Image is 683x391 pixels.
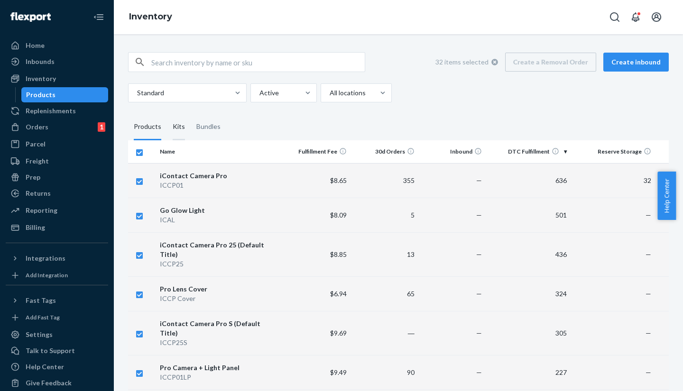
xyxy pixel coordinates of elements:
[486,140,570,163] th: DTC Fulfillment
[646,329,651,337] span: —
[26,254,65,263] div: Integrations
[26,223,45,232] div: Billing
[571,163,655,198] td: 32
[26,189,51,198] div: Returns
[330,176,347,184] span: $8.65
[6,203,108,218] a: Reporting
[6,327,108,342] a: Settings
[89,8,108,27] button: Close Navigation
[26,106,76,116] div: Replenishments
[486,232,570,276] td: 436
[160,338,279,347] div: ICCP25S
[6,186,108,201] a: Returns
[476,368,482,376] span: —
[258,88,259,98] input: Active
[156,140,283,163] th: Name
[26,41,45,50] div: Home
[6,54,108,69] a: Inbounds
[26,271,68,279] div: Add Integration
[173,114,185,140] div: Kits
[646,250,651,258] span: —
[605,8,624,27] button: Open Search Box
[351,198,418,232] td: 5
[476,329,482,337] span: —
[26,90,55,100] div: Products
[134,114,161,140] div: Products
[351,355,418,390] td: 90
[26,173,40,182] div: Prep
[26,378,72,388] div: Give Feedback
[330,329,347,337] span: $9.69
[136,88,137,98] input: Standard
[330,250,347,258] span: $8.85
[351,140,418,163] th: 30d Orders
[26,313,60,321] div: Add Fast Tag
[486,198,570,232] td: 501
[151,53,365,72] input: Search inventory by name or sku
[6,359,108,374] a: Help Center
[129,11,172,22] a: Inventory
[6,38,108,53] a: Home
[603,53,669,72] button: Create inbound
[26,57,55,66] div: Inbounds
[351,276,418,311] td: 65
[26,206,57,215] div: Reporting
[6,251,108,266] button: Integrations
[160,181,279,190] div: ICCP01
[6,154,108,169] a: Freight
[6,312,108,323] a: Add Fast Tag
[98,122,105,132] div: 1
[160,294,279,303] div: ICCP Cover
[418,140,486,163] th: Inbound
[26,362,64,372] div: Help Center
[647,8,666,27] button: Open account menu
[6,103,108,118] a: Replenishments
[283,140,351,163] th: Fulfillment Fee
[486,276,570,311] td: 324
[330,211,347,219] span: $8.09
[160,259,279,269] div: ICCP25
[476,250,482,258] span: —
[6,71,108,86] a: Inventory
[626,8,645,27] button: Open notifications
[571,140,655,163] th: Reserve Storage
[10,12,51,22] img: Flexport logo
[6,119,108,135] a: Orders1
[26,330,53,339] div: Settings
[160,215,279,225] div: ICAL
[330,290,347,298] span: $6.94
[486,355,570,390] td: 227
[6,343,108,358] a: Talk to Support
[26,139,46,149] div: Parcel
[486,163,570,198] td: 636
[26,122,48,132] div: Orders
[6,220,108,235] a: Billing
[160,206,279,215] div: Go Glow Light
[351,311,418,355] td: ―
[26,346,75,355] div: Talk to Support
[6,270,108,281] a: Add Integration
[351,232,418,276] td: 13
[646,211,651,219] span: —
[160,171,279,181] div: iContact Camera Pro
[196,114,221,140] div: Bundles
[26,74,56,83] div: Inventory
[26,156,49,166] div: Freight
[330,368,347,376] span: $9.49
[646,290,651,298] span: —
[6,293,108,308] button: Fast Tags
[329,88,330,98] input: All locations
[160,363,279,373] div: Pro Camera + Light Panel
[160,284,279,294] div: Pro Lens Cover
[21,87,109,102] a: Products
[476,211,482,219] span: —
[476,290,482,298] span: —
[6,170,108,185] a: Prep
[121,3,180,31] ol: breadcrumbs
[6,375,108,391] button: Give Feedback
[657,172,676,220] button: Help Center
[160,373,279,382] div: ICCP01LP
[486,311,570,355] td: 305
[476,176,482,184] span: —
